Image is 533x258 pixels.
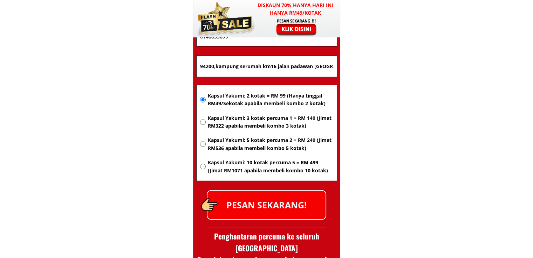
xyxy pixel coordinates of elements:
[207,191,326,219] p: PESAN SEKARANG!
[251,1,340,17] h3: Diskaun 70% hanya hari ini hanya RM49/kotak
[207,114,333,130] span: Kapsul Yakumi: 3 kotak percuma 1 = RM 149 (Jimat RM322 apabila membeli kombo 3 kotak)
[207,136,333,152] span: Kapsul Yakumi: 5 kotak percuma 2 = RM 249 (Jimat RM536 apabila membeli kombo 5 kotak)
[207,159,333,174] span: Kapsul Yakumi: 10 kotak percuma 5 = RM 499 (Jimat RM1071 apabila membeli kombo 10 kotak)
[207,92,333,108] span: Kapsul Yakumi: 2 kotak = RM 99 (Hanya tinggal RM49/Sekotak apabila membeli kombo 2 kotak)
[198,56,335,77] input: Alamat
